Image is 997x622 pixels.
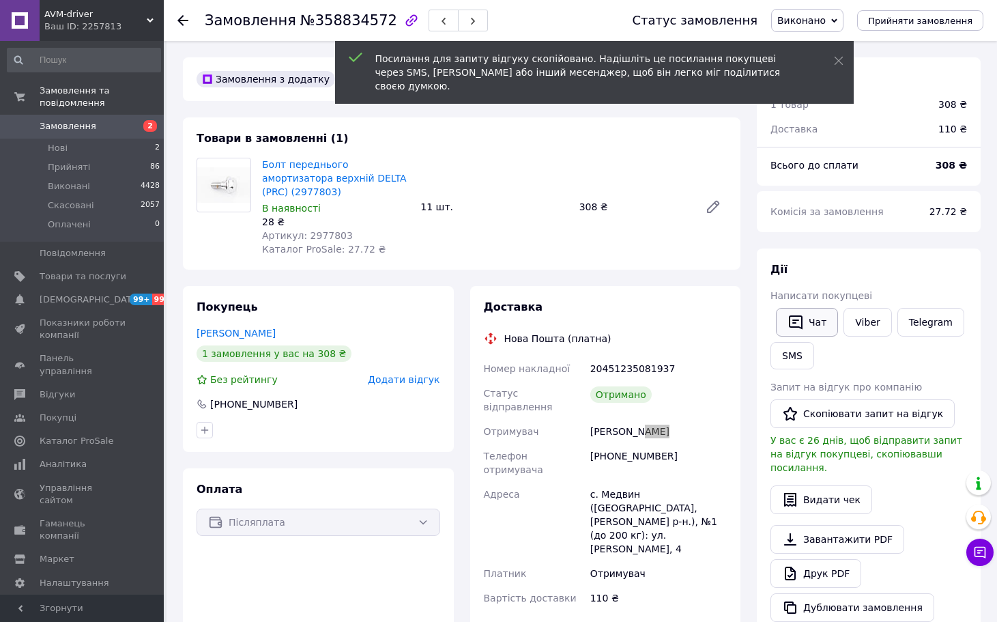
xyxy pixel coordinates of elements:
[152,294,175,305] span: 99+
[588,419,729,444] div: [PERSON_NAME]
[770,559,861,588] a: Друк PDF
[938,98,967,111] div: 308 ₴
[40,553,74,565] span: Маркет
[770,342,814,369] button: SMS
[770,399,955,428] button: Скопіювати запит на відгук
[484,300,543,313] span: Доставка
[770,525,904,554] a: Завантажити PDF
[588,356,729,381] div: 20451235081937
[141,180,160,193] span: 4428
[40,352,126,377] span: Панель управління
[40,270,126,283] span: Товари та послуги
[484,568,527,579] span: Платник
[262,159,407,197] a: Болт переднього амортизатора верхній DELTA (PRC) (2977803)
[130,294,152,305] span: 99+
[770,206,884,217] span: Комісія за замовлення
[177,14,188,27] div: Повернутися назад
[484,388,553,412] span: Статус відправлення
[48,218,91,231] span: Оплачені
[574,197,694,216] div: 308 ₴
[262,244,386,255] span: Каталог ProSale: 27.72 ₴
[262,203,321,214] span: В наявності
[770,593,934,622] button: Дублювати замовлення
[776,308,838,337] button: Чат
[40,247,106,259] span: Повідомлення
[197,483,242,496] span: Оплата
[40,435,113,447] span: Каталог ProSale
[40,294,141,306] span: [DEMOGRAPHIC_DATA]
[155,218,160,231] span: 0
[141,199,160,212] span: 2057
[966,539,994,566] button: Чат з покупцем
[368,374,439,385] span: Додати відгук
[588,444,729,482] div: [PHONE_NUMBER]
[936,160,967,171] b: 308 ₴
[197,132,349,145] span: Товари в замовленні (1)
[699,193,727,221] a: Редагувати
[40,577,109,589] span: Налаштування
[632,14,757,27] div: Статус замовлення
[415,197,573,216] div: 11 шт.
[843,308,891,337] a: Viber
[210,374,278,385] span: Без рейтингу
[197,167,250,202] img: Болт переднього амортизатора верхній DELTA (PRC) (2977803)
[262,230,353,241] span: Артикул: 2977803
[205,12,296,29] span: Замовлення
[484,426,539,437] span: Отримувач
[588,561,729,586] div: Отримувач
[150,161,160,173] span: 86
[770,160,858,171] span: Всього до сплати
[40,482,126,507] span: Управління сайтом
[590,386,652,403] div: Отримано
[44,8,147,20] span: AVM-driver
[40,388,75,401] span: Відгуки
[155,142,160,154] span: 2
[897,308,964,337] a: Telegram
[484,489,520,500] span: Адреса
[209,397,299,411] div: [PHONE_NUMBER]
[44,20,164,33] div: Ваш ID: 2257813
[197,300,258,313] span: Покупець
[770,435,962,473] span: У вас є 26 днів, щоб відправити запит на відгук покупцеві, скопіювавши посилання.
[40,518,126,542] span: Гаманець компанії
[930,114,975,144] div: 110 ₴
[48,199,94,212] span: Скасовані
[770,382,922,393] span: Запит на відгук про компанію
[484,451,543,475] span: Телефон отримувача
[375,52,800,93] div: Посилання для запиту відгуку скопійовано. Надішліть це посилання покупцеві через SMS, [PERSON_NAM...
[197,71,335,87] div: Замовлення з додатку
[868,16,972,26] span: Прийняти замовлення
[40,412,76,424] span: Покупці
[484,363,570,374] span: Номер накладної
[588,586,729,610] div: 110 ₴
[262,215,409,229] div: 28 ₴
[7,48,161,72] input: Пошук
[197,328,276,339] a: [PERSON_NAME]
[40,317,126,341] span: Показники роботи компанії
[48,142,68,154] span: Нові
[300,12,397,29] span: №358834572
[197,345,351,362] div: 1 замовлення у вас на 308 ₴
[40,458,87,470] span: Аналітика
[40,120,96,132] span: Замовлення
[770,290,872,301] span: Написати покупцеві
[777,15,826,26] span: Виконано
[770,124,818,135] span: Доставка
[48,180,90,193] span: Виконані
[501,332,615,345] div: Нова Пошта (платна)
[40,85,164,109] span: Замовлення та повідомлення
[770,485,872,514] button: Видати чек
[48,161,90,173] span: Прийняті
[588,482,729,561] div: с. Медвин ([GEOGRAPHIC_DATA], [PERSON_NAME] р-н.), №1 (до 200 кг): ул. [PERSON_NAME], 4
[857,10,983,31] button: Прийняти замовлення
[143,120,157,132] span: 2
[770,263,788,276] span: Дії
[770,99,809,110] span: 1 товар
[484,593,577,604] span: Вартість доставки
[929,206,967,217] span: 27.72 ₴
